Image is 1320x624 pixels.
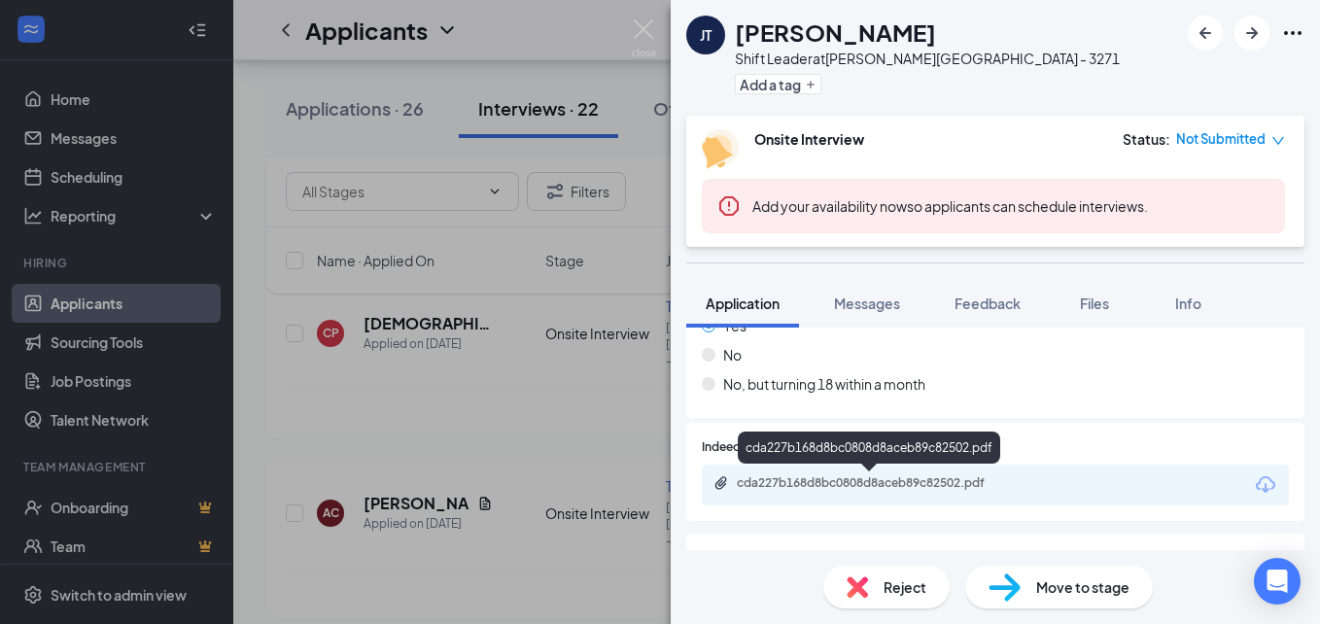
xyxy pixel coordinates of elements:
[1271,134,1285,148] span: down
[884,576,926,598] span: Reject
[1176,129,1266,149] span: Not Submitted
[834,295,900,312] span: Messages
[1175,295,1201,312] span: Info
[1123,129,1170,149] div: Status :
[735,49,1120,68] div: Shift Leader at [PERSON_NAME][GEOGRAPHIC_DATA] - 3271
[1281,21,1304,45] svg: Ellipses
[723,344,742,365] span: No
[700,25,712,45] div: JT
[1254,473,1277,497] svg: Download
[737,475,1009,491] div: cda227b168d8bc0808d8aceb89c82502.pdf
[805,79,816,90] svg: Plus
[713,475,729,491] svg: Paperclip
[1240,21,1264,45] svg: ArrowRight
[702,438,787,457] span: Indeed Resume
[723,373,925,395] span: No, but turning 18 within a month
[1234,16,1269,51] button: ArrowRight
[1194,21,1217,45] svg: ArrowLeftNew
[752,196,907,216] button: Add your availability now
[1254,558,1301,605] div: Open Intercom Messenger
[717,194,741,218] svg: Error
[702,549,1289,571] span: Are you legally eligible to work in the [GEOGRAPHIC_DATA]?
[754,130,864,148] b: Onsite Interview
[752,197,1148,215] span: so applicants can schedule interviews.
[1188,16,1223,51] button: ArrowLeftNew
[1080,295,1109,312] span: Files
[738,432,1000,464] div: cda227b168d8bc0808d8aceb89c82502.pdf
[1036,576,1129,598] span: Move to stage
[713,475,1028,494] a: Paperclipcda227b168d8bc0808d8aceb89c82502.pdf
[735,16,936,49] h1: [PERSON_NAME]
[735,74,821,94] button: PlusAdd a tag
[706,295,780,312] span: Application
[955,295,1021,312] span: Feedback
